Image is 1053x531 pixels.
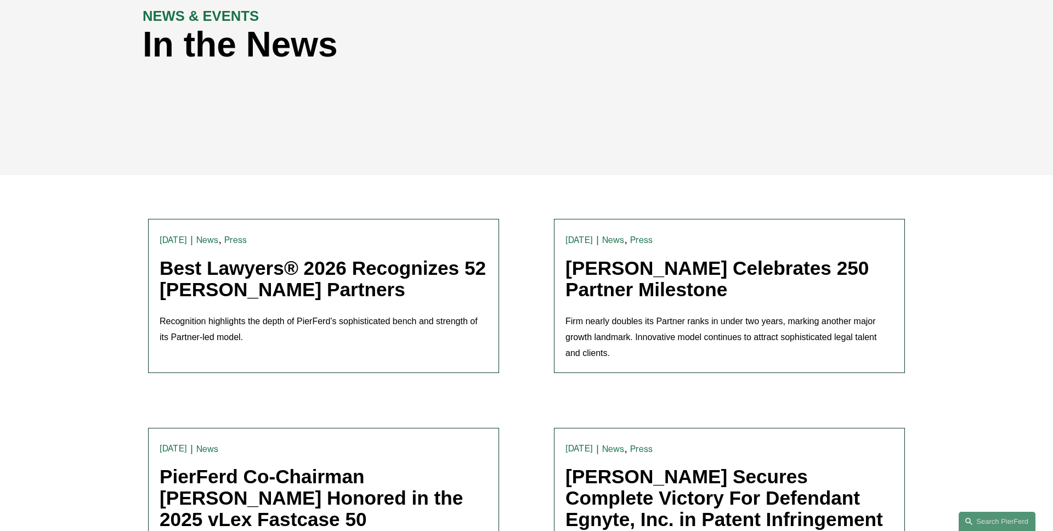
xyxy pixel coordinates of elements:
a: Best Lawyers® 2026 Recognizes 52 [PERSON_NAME] Partners [160,257,486,300]
span: , [625,443,627,454]
a: [PERSON_NAME] Celebrates 250 Partner Milestone [565,257,869,300]
strong: NEWS & EVENTS [143,8,259,24]
a: Press [630,235,653,245]
span: , [625,234,627,245]
a: News [196,235,219,245]
a: Search this site [959,512,1035,531]
a: News [196,444,219,454]
time: [DATE] [160,236,187,245]
a: News [602,235,625,245]
span: , [219,234,222,245]
time: [DATE] [565,444,593,453]
a: Press [224,235,247,245]
a: News [602,444,625,454]
a: PierFerd Co-Chairman [PERSON_NAME] Honored in the 2025 vLex Fastcase 50 [160,466,463,529]
time: [DATE] [160,444,187,453]
p: Recognition highlights the depth of PierFerd’s sophisticated bench and strength of its Partner-le... [160,314,488,346]
h1: In the News [143,25,718,65]
p: Firm nearly doubles its Partner ranks in under two years, marking another major growth landmark. ... [565,314,893,361]
time: [DATE] [565,236,593,245]
a: Press [630,444,653,454]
